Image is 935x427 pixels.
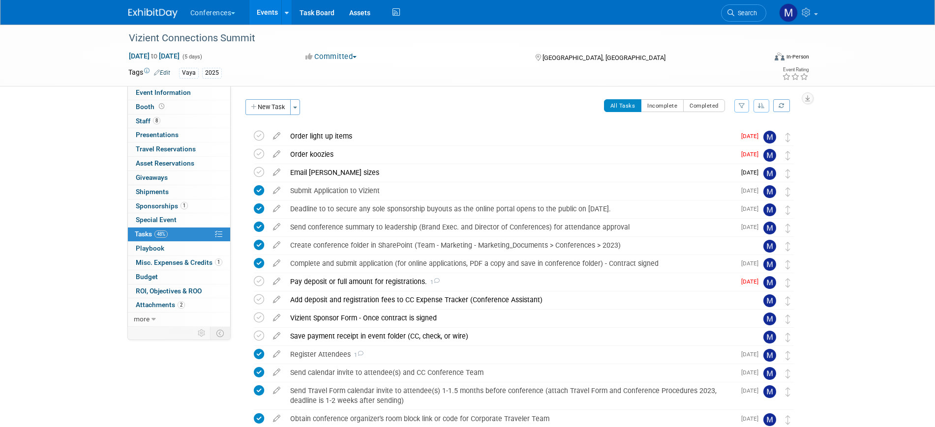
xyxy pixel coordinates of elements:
[268,386,285,395] a: edit
[178,301,185,309] span: 2
[763,367,776,380] img: Marygrace LeGros
[785,387,790,397] i: Move task
[785,415,790,425] i: Move task
[285,164,735,181] div: Email [PERSON_NAME] sizes
[128,128,230,142] a: Presentations
[128,298,230,312] a: Attachments2
[285,364,735,381] div: Send calendar invite to attendee(s) and CC Conference Team
[150,52,159,60] span: to
[285,255,735,272] div: Complete and submit application (for online applications, PDF a copy and save in conference folde...
[157,103,166,110] span: Booth not reserved yet
[285,382,735,409] div: Send Travel Form calendar invite to attendee(s) 1-1.5 months before conference (attach Travel For...
[268,350,285,359] a: edit
[202,68,222,78] div: 2025
[153,117,160,124] span: 8
[136,88,191,96] span: Event Information
[154,69,170,76] a: Edit
[128,114,230,128] a: Staff8
[128,285,230,298] a: ROI, Objectives & ROO
[741,415,763,422] span: [DATE]
[268,368,285,377] a: edit
[734,9,757,17] span: Search
[135,230,168,238] span: Tasks
[285,237,744,254] div: Create conference folder in SharePoint (Team - Marketing - Marketing_Documents > Conferences > 2023)
[134,315,150,323] span: more
[245,99,291,115] button: New Task
[427,279,440,285] span: 1
[785,133,790,142] i: Move task
[268,241,285,250] a: edit
[268,414,285,423] a: edit
[741,351,763,358] span: [DATE]
[136,117,160,125] span: Staff
[741,387,763,394] span: [DATE]
[741,133,763,140] span: [DATE]
[604,99,642,112] button: All Tasks
[741,205,763,212] span: [DATE]
[268,204,285,213] a: edit
[775,53,784,60] img: Format-Inperson.png
[136,202,188,210] span: Sponsorships
[136,103,166,111] span: Booth
[763,185,776,198] img: Marygrace LeGros
[763,276,776,289] img: Marygrace LeGros
[763,313,776,325] img: Marygrace LeGros
[268,186,285,195] a: edit
[128,52,180,60] span: [DATE] [DATE]
[268,295,285,304] a: edit
[763,294,776,307] img: Marygrace LeGros
[763,240,776,253] img: Marygrace LeGros
[128,67,170,79] td: Tags
[785,351,790,360] i: Move task
[181,54,202,60] span: (5 days)
[179,68,199,78] div: Vaya
[785,260,790,269] i: Move task
[136,216,177,224] span: Special Event
[210,327,230,340] td: Toggle Event Tabs
[193,327,211,340] td: Personalize Event Tab Strip
[136,301,185,309] span: Attachments
[136,145,196,153] span: Travel Reservations
[763,413,776,426] img: Marygrace LeGros
[763,131,776,143] img: Marygrace LeGros
[136,173,168,181] span: Giveaways
[154,230,168,238] span: 48%
[741,187,763,194] span: [DATE]
[136,273,158,281] span: Budget
[136,287,202,295] span: ROI, Objectives & ROO
[136,244,164,252] span: Playbook
[285,128,735,144] div: Order light up items
[763,258,776,271] img: Marygrace LeGros
[708,51,810,66] div: Event Format
[268,313,285,322] a: edit
[285,291,744,308] div: Add deposit and registration fees to CC Expense Tracker (Conference Assistant)
[128,270,230,284] a: Budget
[285,328,744,344] div: Save payment receipt in event folder (CC, check, or wire)
[785,169,790,178] i: Move task
[779,3,798,22] img: Marygrace LeGros
[741,169,763,176] span: [DATE]
[721,4,766,22] a: Search
[741,369,763,376] span: [DATE]
[285,310,744,326] div: Vizient Sponsor Form - Once contract is signed
[128,228,230,241] a: Tasks48%
[285,346,735,363] div: Register Attendees
[351,352,363,358] span: 1
[763,222,776,234] img: Marygrace LeGros
[268,277,285,286] a: edit
[136,159,194,167] span: Asset Reservations
[285,182,735,199] div: Submit Application to Vizient
[136,258,222,266] span: Misc. Expenses & Credits
[285,219,735,235] div: Send conference summary to leadership (Brand Exec. and Director of Conferences) for attendance ap...
[215,258,222,266] span: 1
[128,86,230,100] a: Event Information
[268,150,285,159] a: edit
[763,149,776,162] img: Marygrace LeGros
[741,151,763,158] span: [DATE]
[543,54,665,61] span: [GEOGRAPHIC_DATA], [GEOGRAPHIC_DATA]
[136,131,179,139] span: Presentations
[785,333,790,342] i: Move task
[128,185,230,199] a: Shipments
[785,205,790,215] i: Move task
[128,256,230,270] a: Misc. Expenses & Credits1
